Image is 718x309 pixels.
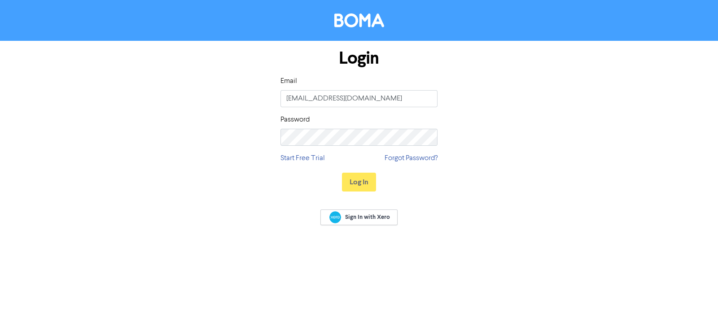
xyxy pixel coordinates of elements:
a: Start Free Trial [280,153,325,164]
button: Log In [342,173,376,191]
a: Sign In with Xero [320,209,398,225]
label: Email [280,76,297,87]
iframe: Chat Widget [673,266,718,309]
img: Xero logo [329,211,341,223]
a: Forgot Password? [385,153,438,164]
img: BOMA Logo [334,13,384,27]
h1: Login [280,48,438,69]
label: Password [280,114,310,125]
span: Sign In with Xero [345,213,390,221]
